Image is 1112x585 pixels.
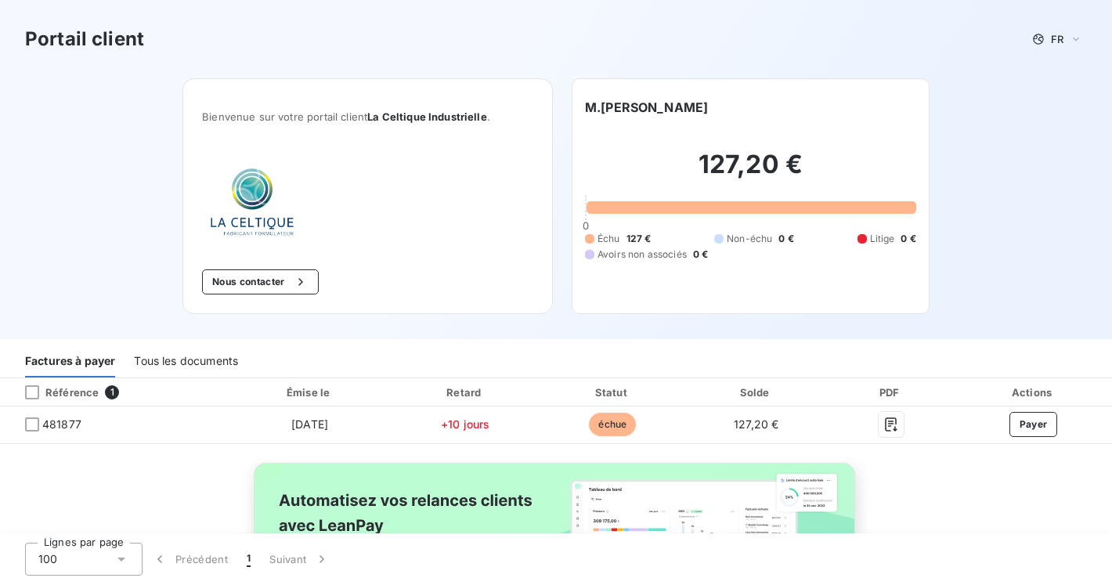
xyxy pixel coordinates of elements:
[543,385,682,400] div: Statut
[585,149,916,196] h2: 127,20 €
[25,345,115,377] div: Factures à payer
[42,417,81,432] span: 481877
[1051,33,1063,45] span: FR
[583,219,589,232] span: 0
[38,551,57,567] span: 100
[291,417,328,431] span: [DATE]
[688,385,824,400] div: Solde
[585,98,708,117] h6: M.[PERSON_NAME]
[134,345,238,377] div: Tous les documents
[901,232,915,246] span: 0 €
[589,413,636,436] span: échue
[958,385,1109,400] div: Actions
[237,543,260,576] button: 1
[727,232,772,246] span: Non-échu
[143,543,237,576] button: Précédent
[1009,412,1058,437] button: Payer
[247,551,251,567] span: 1
[367,110,487,123] span: La Celtique Industrielle
[202,161,302,244] img: Company logo
[25,25,144,53] h3: Portail client
[105,385,119,399] span: 1
[232,385,388,400] div: Émise le
[394,385,536,400] div: Retard
[626,232,652,246] span: 127 €
[202,269,318,294] button: Nous contacter
[441,417,489,431] span: +10 jours
[13,385,99,399] div: Référence
[598,232,620,246] span: Échu
[870,232,895,246] span: Litige
[202,110,533,123] span: Bienvenue sur votre portail client .
[830,385,951,400] div: PDF
[260,543,339,576] button: Suivant
[693,247,708,262] span: 0 €
[734,417,778,431] span: 127,20 €
[778,232,793,246] span: 0 €
[598,247,687,262] span: Avoirs non associés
